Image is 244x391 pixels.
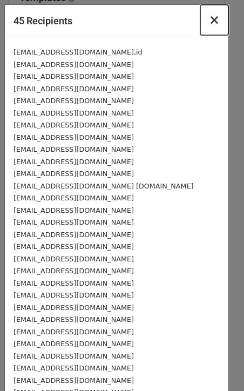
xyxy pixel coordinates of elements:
[13,145,134,153] small: [EMAIL_ADDRESS][DOMAIN_NAME]
[13,267,134,275] small: [EMAIL_ADDRESS][DOMAIN_NAME]
[13,315,134,323] small: [EMAIL_ADDRESS][DOMAIN_NAME]
[13,206,134,214] small: [EMAIL_ADDRESS][DOMAIN_NAME]
[13,352,134,360] small: [EMAIL_ADDRESS][DOMAIN_NAME]
[13,182,194,203] small: [EMAIL_ADDRESS][DOMAIN_NAME] [DOMAIN_NAME][EMAIL_ADDRESS][DOMAIN_NAME]
[13,60,134,69] small: [EMAIL_ADDRESS][DOMAIN_NAME]
[13,231,134,239] small: [EMAIL_ADDRESS][DOMAIN_NAME]
[13,109,134,117] small: [EMAIL_ADDRESS][DOMAIN_NAME]
[13,72,134,80] small: [EMAIL_ADDRESS][DOMAIN_NAME]
[13,85,134,93] small: [EMAIL_ADDRESS][DOMAIN_NAME]
[13,218,134,226] small: [EMAIL_ADDRESS][DOMAIN_NAME]
[13,97,134,105] small: [EMAIL_ADDRESS][DOMAIN_NAME]
[13,242,134,251] small: [EMAIL_ADDRESS][DOMAIN_NAME]
[13,364,134,372] small: [EMAIL_ADDRESS][DOMAIN_NAME]
[13,328,134,336] small: [EMAIL_ADDRESS][DOMAIN_NAME]
[13,158,134,166] small: [EMAIL_ADDRESS][DOMAIN_NAME]
[13,14,72,28] h5: 45 Recipients
[13,121,134,129] small: [EMAIL_ADDRESS][DOMAIN_NAME]
[13,340,134,348] small: [EMAIL_ADDRESS][DOMAIN_NAME]
[13,255,134,263] small: [EMAIL_ADDRESS][DOMAIN_NAME]
[13,376,134,385] small: [EMAIL_ADDRESS][DOMAIN_NAME]
[13,291,134,299] small: [EMAIL_ADDRESS][DOMAIN_NAME]
[13,133,134,141] small: [EMAIL_ADDRESS][DOMAIN_NAME]
[13,170,134,178] small: [EMAIL_ADDRESS][DOMAIN_NAME]
[13,304,134,312] small: [EMAIL_ADDRESS][DOMAIN_NAME]
[209,12,220,28] span: ×
[13,48,143,56] small: [EMAIL_ADDRESS][DOMAIN_NAME],id
[13,279,134,287] small: [EMAIL_ADDRESS][DOMAIN_NAME]
[200,5,228,35] button: Close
